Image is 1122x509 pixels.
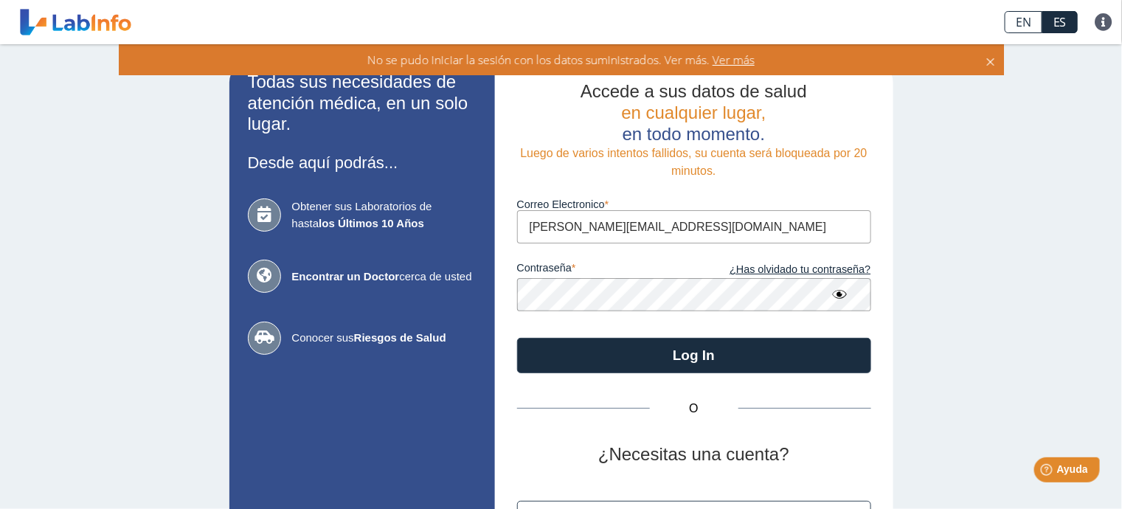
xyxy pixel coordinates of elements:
[517,198,871,210] label: Correo Electronico
[1005,11,1042,33] a: EN
[354,331,446,344] b: Riesgos de Salud
[517,262,694,278] label: contraseña
[650,400,738,418] span: O
[991,451,1106,493] iframe: Help widget launcher
[292,330,477,347] span: Conocer sus
[623,124,765,144] span: en todo momento.
[517,338,871,373] button: Log In
[621,103,766,122] span: en cualquier lugar,
[520,147,867,177] span: Luego de varios intentos fallidos, su cuenta será bloqueada por 20 minutos.
[710,52,755,68] span: Ver más
[1042,11,1078,33] a: ES
[367,52,710,68] span: No se pudo iniciar la sesión con los datos suministrados. Ver más.
[292,270,400,283] b: Encontrar un Doctor
[319,217,424,229] b: los Últimos 10 Años
[581,81,807,101] span: Accede a sus datos de salud
[248,153,477,172] h3: Desde aquí podrás...
[292,198,477,232] span: Obtener sus Laboratorios de hasta
[694,262,871,278] a: ¿Has olvidado tu contraseña?
[292,269,477,285] span: cerca de usted
[517,444,871,465] h2: ¿Necesitas una cuenta?
[248,72,477,135] h2: Todas sus necesidades de atención médica, en un solo lugar.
